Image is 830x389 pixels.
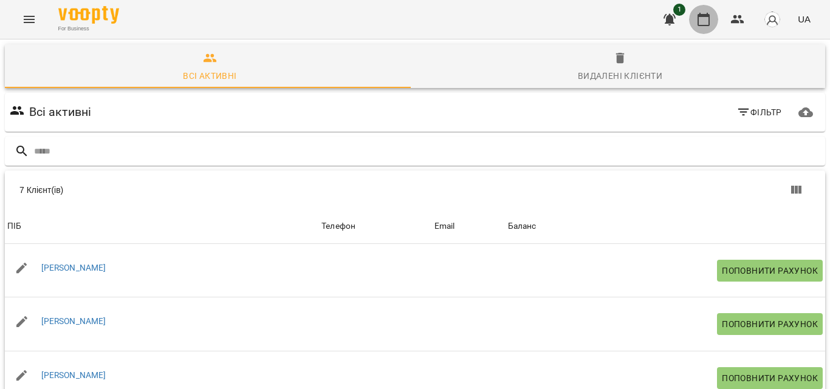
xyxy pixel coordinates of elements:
button: Фільтр [732,101,787,123]
button: Вигляд колонок [781,175,811,205]
span: Email [434,219,503,234]
div: Sort [434,219,455,234]
h6: Всі активні [29,103,92,121]
span: Фільтр [736,105,782,120]
div: Email [434,219,455,234]
div: Sort [7,219,21,234]
span: Поповнити рахунок [722,263,818,278]
button: Поповнити рахунок [717,313,823,335]
span: Поповнити рахунок [722,371,818,385]
div: Баланс [508,219,537,234]
div: 7 Клієнт(ів) [19,184,422,196]
span: Поповнити рахунок [722,317,818,331]
div: ПІБ [7,219,21,234]
button: UA [793,8,815,30]
div: Table Toolbar [5,171,825,209]
span: ПІБ [7,219,317,234]
img: avatar_s.png [764,11,781,28]
div: Всі активні [183,69,236,83]
a: [PERSON_NAME] [41,370,106,380]
span: UA [798,13,811,25]
div: Sort [321,219,355,234]
a: [PERSON_NAME] [41,263,106,272]
a: [PERSON_NAME] [41,316,106,326]
div: Sort [508,219,537,234]
span: 1 [673,4,685,16]
button: Поповнити рахунок [717,367,823,389]
span: Баланс [508,219,823,234]
div: Видалені клієнти [578,69,662,83]
button: Поповнити рахунок [717,260,823,282]
button: Menu [15,5,44,34]
div: Телефон [321,219,355,234]
span: Телефон [321,219,430,234]
img: Voopty Logo [58,6,119,24]
span: For Business [58,25,119,33]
